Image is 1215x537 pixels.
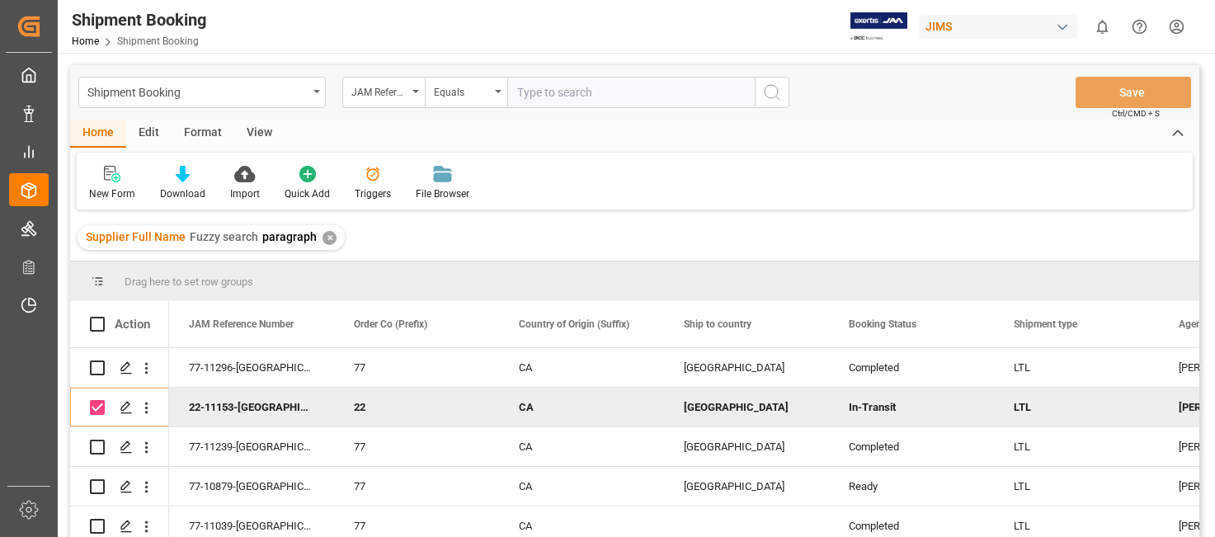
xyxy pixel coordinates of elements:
div: Completed [849,428,974,466]
div: Completed [849,349,974,387]
div: [GEOGRAPHIC_DATA] [684,389,809,426]
div: Press SPACE to select this row. [70,467,169,506]
div: Shipment Booking [87,81,308,101]
div: [GEOGRAPHIC_DATA] [684,428,809,466]
div: Import [230,186,260,201]
div: LTL [1014,349,1139,387]
div: 77-11296-[GEOGRAPHIC_DATA] [169,348,334,387]
span: paragraph [262,230,317,243]
div: Edit [126,120,172,148]
div: Equals [434,81,490,100]
div: CA [519,468,644,506]
button: open menu [342,77,425,108]
input: Type to search [507,77,755,108]
div: Action [115,317,150,332]
button: open menu [78,77,326,108]
div: 77 [354,428,479,466]
div: Quick Add [285,186,330,201]
div: Home [70,120,126,148]
span: Supplier Full Name [86,230,186,243]
div: In-Transit [849,389,974,426]
div: View [234,120,285,148]
button: JIMS [919,11,1084,42]
span: Shipment type [1014,318,1077,330]
button: open menu [425,77,507,108]
span: Drag here to set row groups [125,276,253,288]
button: search button [755,77,789,108]
div: CA [519,428,644,466]
button: show 0 new notifications [1084,8,1121,45]
div: [GEOGRAPHIC_DATA] [684,468,809,506]
div: ✕ [323,231,337,245]
div: LTL [1014,428,1139,466]
div: CA [519,349,644,387]
span: Ship to country [684,318,751,330]
button: Save [1076,77,1191,108]
div: Format [172,120,234,148]
a: Home [72,35,99,47]
div: CA [519,389,644,426]
span: Booking Status [849,318,916,330]
div: 77-10879-[GEOGRAPHIC_DATA] [169,467,334,506]
span: Country of Origin (Suffix) [519,318,629,330]
div: JAM Reference Number [351,81,407,100]
div: New Form [89,186,135,201]
div: Download [160,186,205,201]
div: Ready [849,468,974,506]
div: Press SPACE to select this row. [70,348,169,388]
div: JIMS [919,15,1077,39]
span: Agent [1179,318,1205,330]
div: 77 [354,468,479,506]
div: 22 [354,389,479,426]
span: Ctrl/CMD + S [1112,107,1160,120]
div: [GEOGRAPHIC_DATA] [684,349,809,387]
div: 77 [354,349,479,387]
span: JAM Reference Number [189,318,294,330]
span: Order Co (Prefix) [354,318,427,330]
img: Exertis%20JAM%20-%20Email%20Logo.jpg_1722504956.jpg [850,12,907,41]
div: File Browser [416,186,469,201]
div: Press SPACE to deselect this row. [70,388,169,427]
div: Shipment Booking [72,7,206,32]
span: Fuzzy search [190,230,258,243]
div: 77-11239-[GEOGRAPHIC_DATA] [169,427,334,466]
div: Press SPACE to select this row. [70,427,169,467]
div: Triggers [355,186,391,201]
div: LTL [1014,389,1139,426]
div: 22-11153-[GEOGRAPHIC_DATA] [169,388,334,426]
div: LTL [1014,468,1139,506]
button: Help Center [1121,8,1158,45]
